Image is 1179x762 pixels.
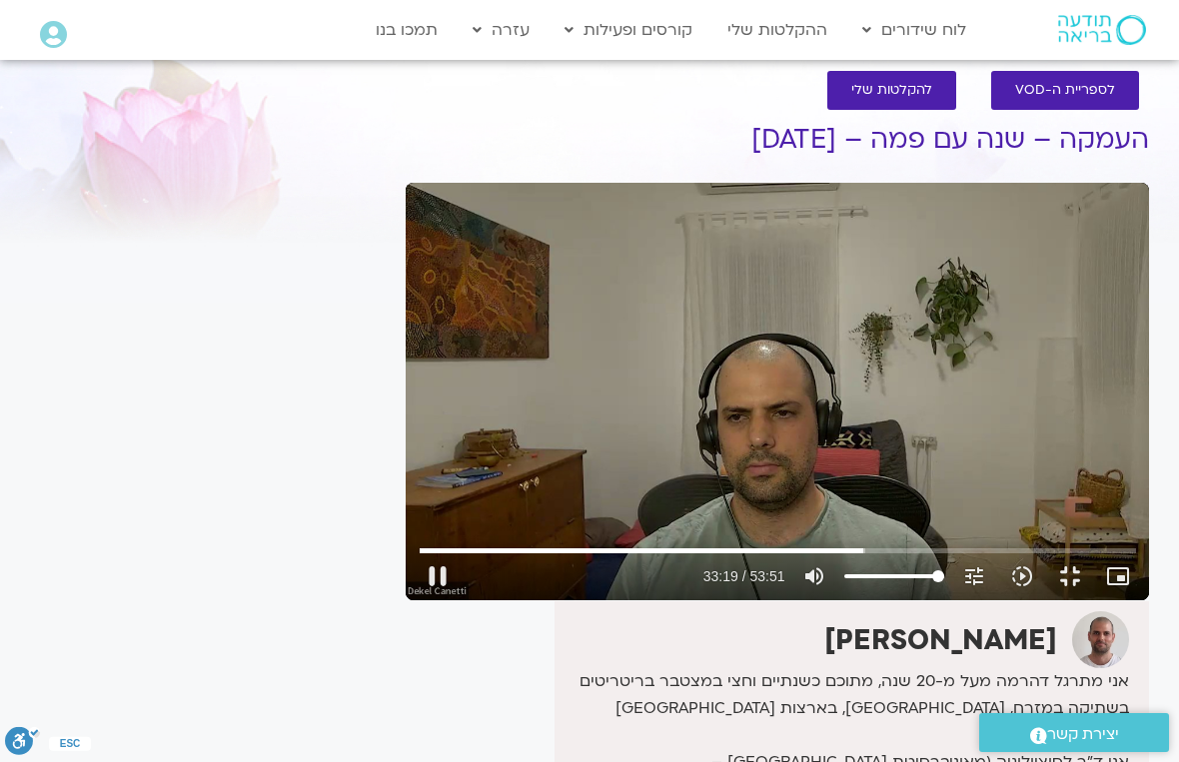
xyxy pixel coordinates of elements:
[366,11,448,49] a: תמכו בנו
[1015,83,1115,98] span: לספריית ה-VOD
[824,621,1057,659] strong: [PERSON_NAME]
[555,11,702,49] a: קורסים ופעילות
[717,11,837,49] a: ההקלטות שלי
[991,71,1139,110] a: לספריית ה-VOD
[1072,611,1129,668] img: דקל קנטי
[827,71,956,110] a: להקלטות שלי
[1047,721,1119,748] span: יצירת קשר
[406,125,1149,155] h1: העמקה – שנה עם פמה – [DATE]
[979,713,1169,752] a: יצירת קשר
[852,11,976,49] a: לוח שידורים
[851,83,932,98] span: להקלטות שלי
[1058,15,1146,45] img: תודעה בריאה
[463,11,540,49] a: עזרה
